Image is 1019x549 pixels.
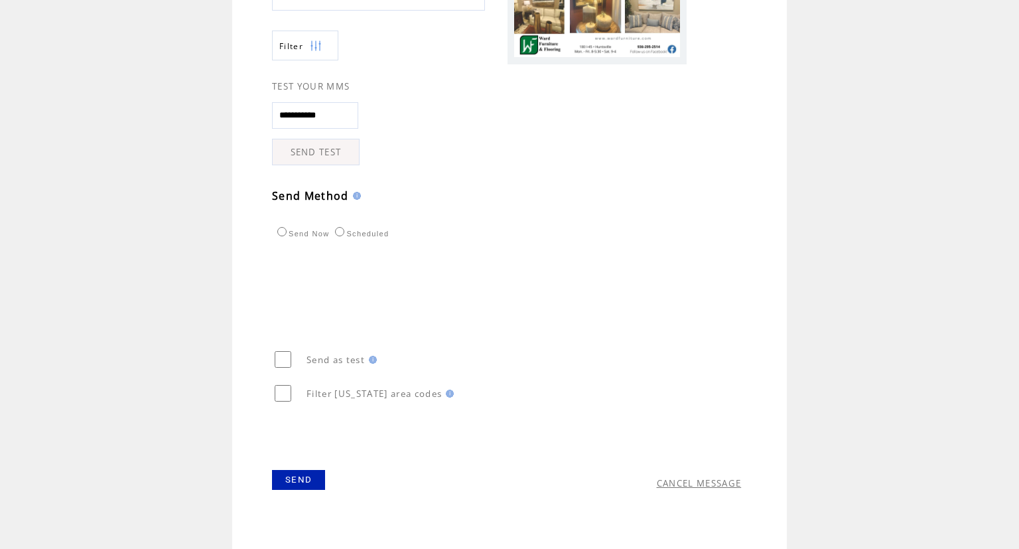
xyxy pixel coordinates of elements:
img: help.gif [365,356,377,364]
a: CANCEL MESSAGE [657,477,742,489]
a: SEND [272,470,325,490]
a: SEND TEST [272,139,360,165]
img: filters.png [310,31,322,61]
a: Filter [272,31,338,60]
input: Send Now [277,227,287,236]
label: Scheduled [332,230,389,238]
span: Send Method [272,189,349,203]
span: Show filters [279,40,303,52]
span: TEST YOUR MMS [272,80,350,92]
span: Send as test [306,354,365,366]
label: Send Now [274,230,329,238]
img: help.gif [442,390,454,398]
input: Scheduled [335,227,344,236]
span: Filter [US_STATE] area codes [306,388,442,400]
img: help.gif [349,192,361,200]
